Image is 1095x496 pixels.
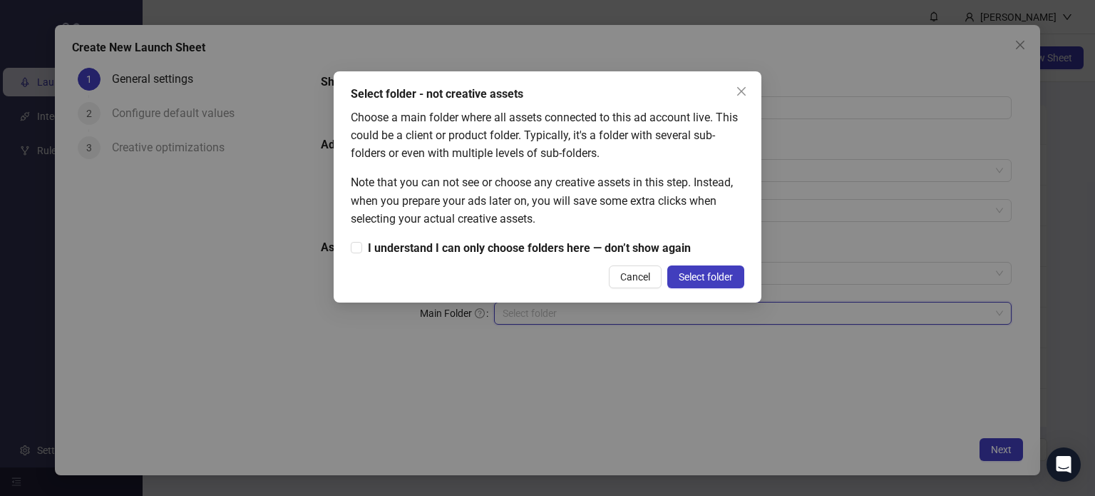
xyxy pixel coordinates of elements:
[667,265,744,288] button: Select folder
[609,265,662,288] button: Cancel
[679,271,733,283] span: Select folder
[1047,447,1081,482] div: Open Intercom Messenger
[620,271,650,283] span: Cancel
[351,173,744,227] div: Note that you can not see or choose any creative assets in this step. Instead, when you prepare y...
[351,108,744,162] div: Choose a main folder where all assets connected to this ad account live. This could be a client o...
[730,80,753,103] button: Close
[736,86,747,97] span: close
[362,239,696,257] span: I understand I can only choose folders here — don’t show again
[351,86,744,103] div: Select folder - not creative assets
